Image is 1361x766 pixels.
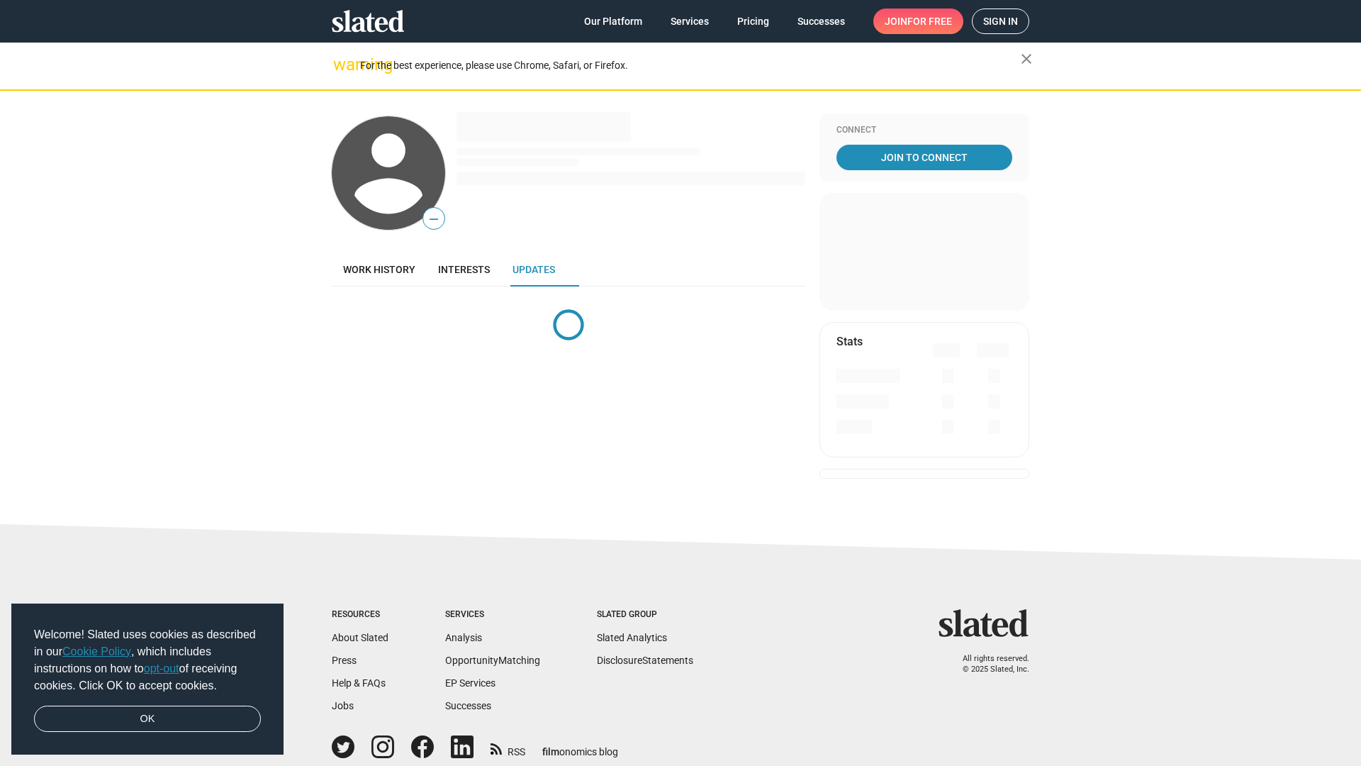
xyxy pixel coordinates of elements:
a: About Slated [332,632,388,643]
div: Services [445,609,540,621]
div: Slated Group [597,609,693,621]
a: Jobs [332,700,354,711]
a: Successes [786,9,856,34]
a: Analysis [445,632,482,643]
a: Pricing [726,9,780,34]
div: cookieconsent [11,604,284,755]
a: Joinfor free [873,9,963,34]
mat-card-title: Stats [836,334,863,349]
a: Slated Analytics [597,632,667,643]
span: Work history [343,264,415,275]
a: opt-out [144,662,179,675]
a: RSS [491,737,525,759]
span: Services [671,9,709,34]
a: OpportunityMatching [445,655,540,666]
div: For the best experience, please use Chrome, Safari, or Firefox. [360,56,1021,75]
span: — [423,210,444,228]
span: Join To Connect [839,145,1009,170]
a: Interests [427,252,501,287]
span: Successes [797,9,845,34]
a: Join To Connect [836,145,1012,170]
a: EP Services [445,677,495,689]
a: dismiss cookie message [34,706,261,733]
a: filmonomics blog [542,734,618,759]
a: Services [659,9,720,34]
div: Resources [332,609,388,621]
span: for free [907,9,952,34]
span: film [542,746,559,757]
a: Press [332,655,357,666]
span: Join [885,9,952,34]
a: Cookie Policy [62,645,131,657]
a: Sign in [972,9,1029,34]
span: Our Platform [584,9,642,34]
a: Work history [332,252,427,287]
a: Successes [445,700,491,711]
div: Connect [836,125,1012,136]
mat-icon: close [1018,50,1035,67]
a: Help & FAQs [332,677,386,689]
mat-icon: warning [333,56,350,73]
span: Sign in [983,9,1018,33]
span: Interests [438,264,490,275]
a: Updates [501,252,566,287]
a: Our Platform [573,9,654,34]
span: Welcome! Slated uses cookies as described in our , which includes instructions on how to of recei... [34,626,261,694]
p: All rights reserved. © 2025 Slated, Inc. [948,654,1029,675]
span: Updates [513,264,555,275]
span: Pricing [737,9,769,34]
a: DisclosureStatements [597,655,693,666]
